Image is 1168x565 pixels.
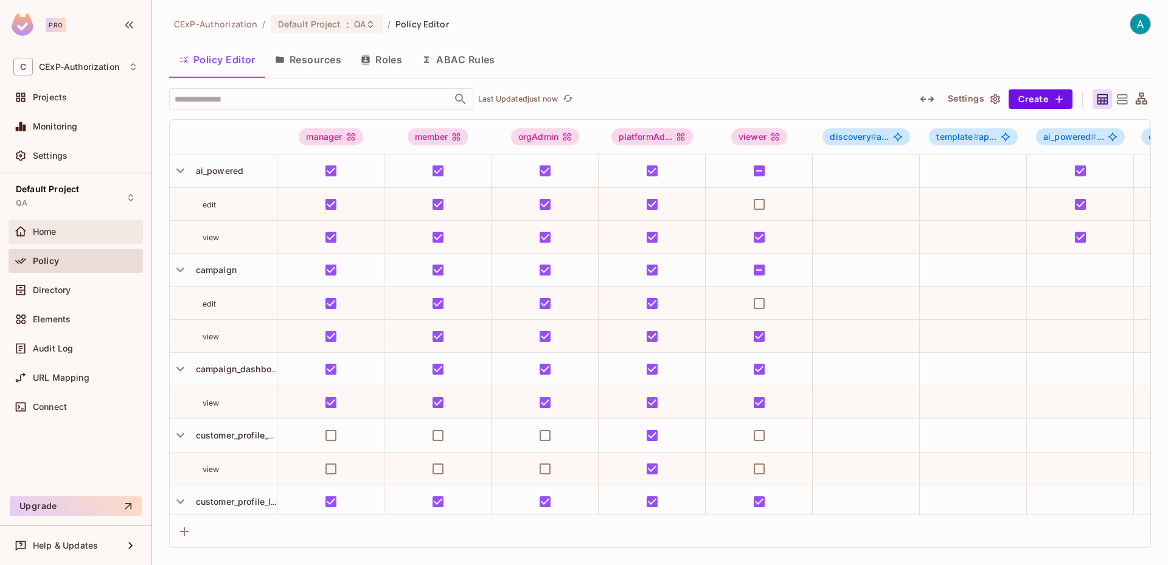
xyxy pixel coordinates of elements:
span: Workspace: CExP-Authorization [39,62,119,72]
span: the active workspace [174,18,257,30]
span: Projects [33,92,67,102]
img: Authorization CExP [1130,14,1150,34]
span: URL Mapping [33,373,89,383]
span: Directory [33,285,71,295]
span: view [203,233,220,242]
span: view [203,465,220,474]
span: # [973,131,979,142]
span: ap... [936,132,996,142]
span: Policy [33,256,59,266]
button: ABAC Rules [412,44,505,75]
span: Settings [33,151,68,161]
span: Click to refresh data [558,92,575,106]
span: # [1091,131,1096,142]
div: viewer [731,128,787,145]
span: platformAdmin [611,128,693,145]
span: customer_profile_limited [191,496,297,507]
div: orgAdmin [511,128,579,145]
span: template [936,131,978,142]
button: Roles [351,44,412,75]
button: refresh [560,92,575,106]
span: discovery#approver [822,128,909,145]
span: refresh [563,93,573,105]
span: # [871,131,877,142]
span: ai_powered [191,165,244,176]
span: Connect [33,402,67,412]
button: Open [452,91,469,108]
span: : [346,19,350,29]
button: Upgrade [10,496,142,516]
span: Monitoring [33,122,78,131]
span: template#approver [929,128,1017,145]
span: QA [16,198,27,208]
span: campaign [191,265,237,275]
span: Audit Log [33,344,73,353]
span: discovery [830,131,877,142]
div: Pro [46,18,66,32]
li: / [388,18,391,30]
li: / [262,18,265,30]
button: Resources [265,44,351,75]
span: Default Project [16,184,79,194]
span: a... [830,132,889,142]
span: C [13,58,33,75]
button: Policy Editor [169,44,265,75]
span: ... [1043,132,1104,142]
span: Elements [33,314,71,324]
span: ai_powered [1043,131,1097,142]
span: Policy Editor [395,18,449,30]
button: Settings [943,89,1004,109]
span: Default Project [278,18,341,30]
p: Last Updated just now [478,94,558,104]
button: Create [1009,89,1072,109]
div: platformAd... [611,128,693,145]
span: QA [354,18,366,30]
span: edit [203,200,217,209]
span: Help & Updates [33,541,98,550]
span: campaign_dashboard [191,364,285,374]
span: customer_profile_full [191,430,282,440]
div: manager [299,128,363,145]
span: edit [203,299,217,308]
span: view [203,332,220,341]
span: ai_powered#editor [1036,128,1125,145]
div: member [408,128,469,145]
span: Home [33,227,57,237]
span: view [203,398,220,407]
img: SReyMgAAAABJRU5ErkJggg== [12,13,33,36]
